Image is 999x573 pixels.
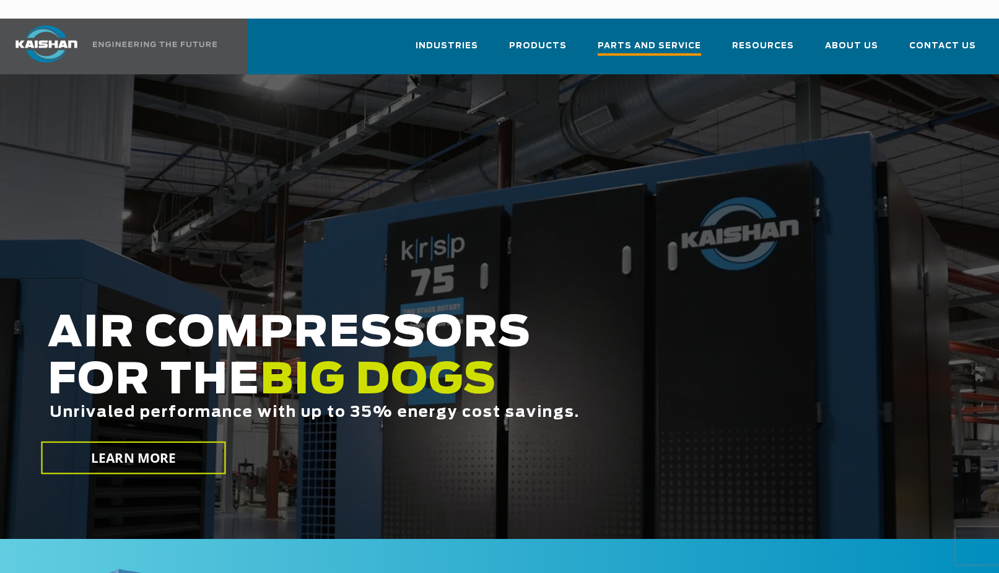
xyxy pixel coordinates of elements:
a: Industries [416,30,478,72]
img: Engineering the future [93,42,217,47]
span: Parts and Service [598,39,701,56]
a: Resources [732,30,794,72]
a: LEARN MORE [41,442,225,475]
a: About Us [825,30,878,72]
span: Contact Us [909,39,976,53]
a: Products [509,30,567,72]
span: Products [509,39,567,53]
span: Industries [416,39,478,53]
a: Parts and Service [598,30,701,74]
span: BIG DOGS [260,360,497,402]
span: About Us [825,39,878,53]
span: Resources [732,39,794,53]
span: Unrivaled performance with up to 35% energy cost savings. [50,405,580,420]
span: LEARN MORE [90,449,176,467]
h2: AIR COMPRESSORS FOR THE [48,310,799,460]
a: Contact Us [909,30,976,72]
